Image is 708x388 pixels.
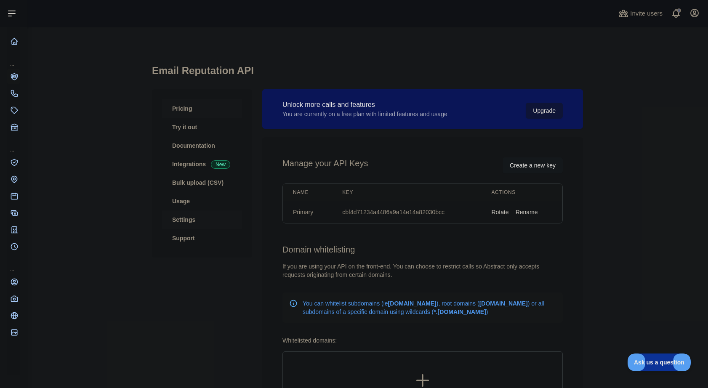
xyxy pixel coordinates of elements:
b: [DOMAIN_NAME] [479,300,528,307]
b: *.[DOMAIN_NAME] [434,308,486,315]
div: If you are using your API on the front-end. You can choose to restrict calls so Abstract only acc... [282,262,563,279]
td: cbf4d71234a4486a9a14e14a82030bcc [332,201,481,223]
h1: Email Reputation API [152,64,583,84]
th: Key [332,184,481,201]
div: ... [7,50,20,67]
a: Support [162,229,242,247]
a: Try it out [162,118,242,136]
button: Rename [516,208,538,216]
button: Upgrade [526,103,563,119]
th: Name [283,184,332,201]
span: Invite users [630,9,663,19]
td: Primary [283,201,332,223]
iframe: Toggle Customer Support [628,353,691,371]
a: Pricing [162,99,242,118]
h2: Domain whitelisting [282,244,563,255]
button: Invite users [617,7,664,20]
h2: Manage your API Keys [282,157,368,173]
div: Unlock more calls and features [282,100,447,110]
button: Rotate [491,208,508,216]
span: New [211,160,230,169]
th: Actions [481,184,562,201]
a: Integrations New [162,155,242,173]
a: Bulk upload (CSV) [162,173,242,192]
a: Usage [162,192,242,210]
div: ... [7,136,20,153]
a: Documentation [162,136,242,155]
button: Create a new key [503,157,563,173]
b: [DOMAIN_NAME] [388,300,437,307]
label: Whitelisted domains: [282,337,337,344]
div: You are currently on a free plan with limited features and usage [282,110,447,118]
div: ... [7,256,20,273]
p: You can whitelist subdomains (ie ), root domains ( ) or all subdomains of a specific domain using... [303,299,556,316]
a: Settings [162,210,242,229]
